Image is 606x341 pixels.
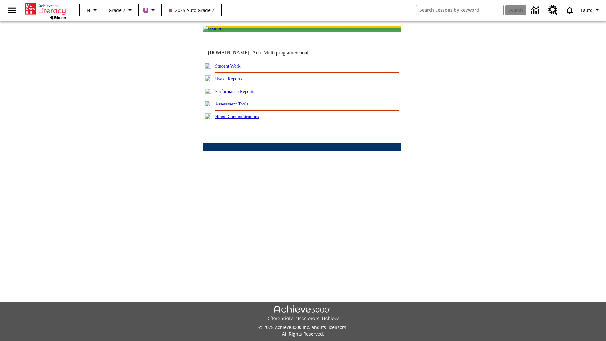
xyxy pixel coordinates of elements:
[49,15,66,20] span: NJ Edition
[208,50,324,56] td: [DOMAIN_NAME] -
[106,4,136,16] button: Grade: Grade 7, Select a grade
[215,114,259,119] a: Home Communications
[215,101,248,106] a: Assessment Tools
[25,2,66,20] div: Home
[252,50,308,55] nobr: Auto Multi program School
[265,305,341,321] img: Achieve3000 Differentiate Accelerate Achieve
[81,4,102,16] button: Language: EN, Select a language
[578,4,603,16] button: Profile/Settings
[145,6,147,14] span: B
[3,1,21,20] button: Open side menu
[215,76,242,81] a: Usage Reports
[215,63,240,69] a: Student Work
[416,5,503,15] input: search field
[205,101,211,106] img: plus.gif
[205,75,211,81] img: plus.gif
[527,2,544,19] a: Data Center
[203,26,222,32] img: header
[169,7,214,14] span: 2025 Auto Grade 7
[84,7,90,14] span: EN
[205,88,211,94] img: plus.gif
[141,4,159,16] button: Boost Class color is purple. Change class color
[215,89,254,94] a: Performance Reports
[205,113,211,119] img: plus.gif
[580,7,592,14] span: Tauto
[544,2,561,19] a: Resource Center, Will open in new tab
[205,63,211,69] img: plus.gif
[109,7,125,14] span: Grade 7
[561,2,578,18] a: Notifications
